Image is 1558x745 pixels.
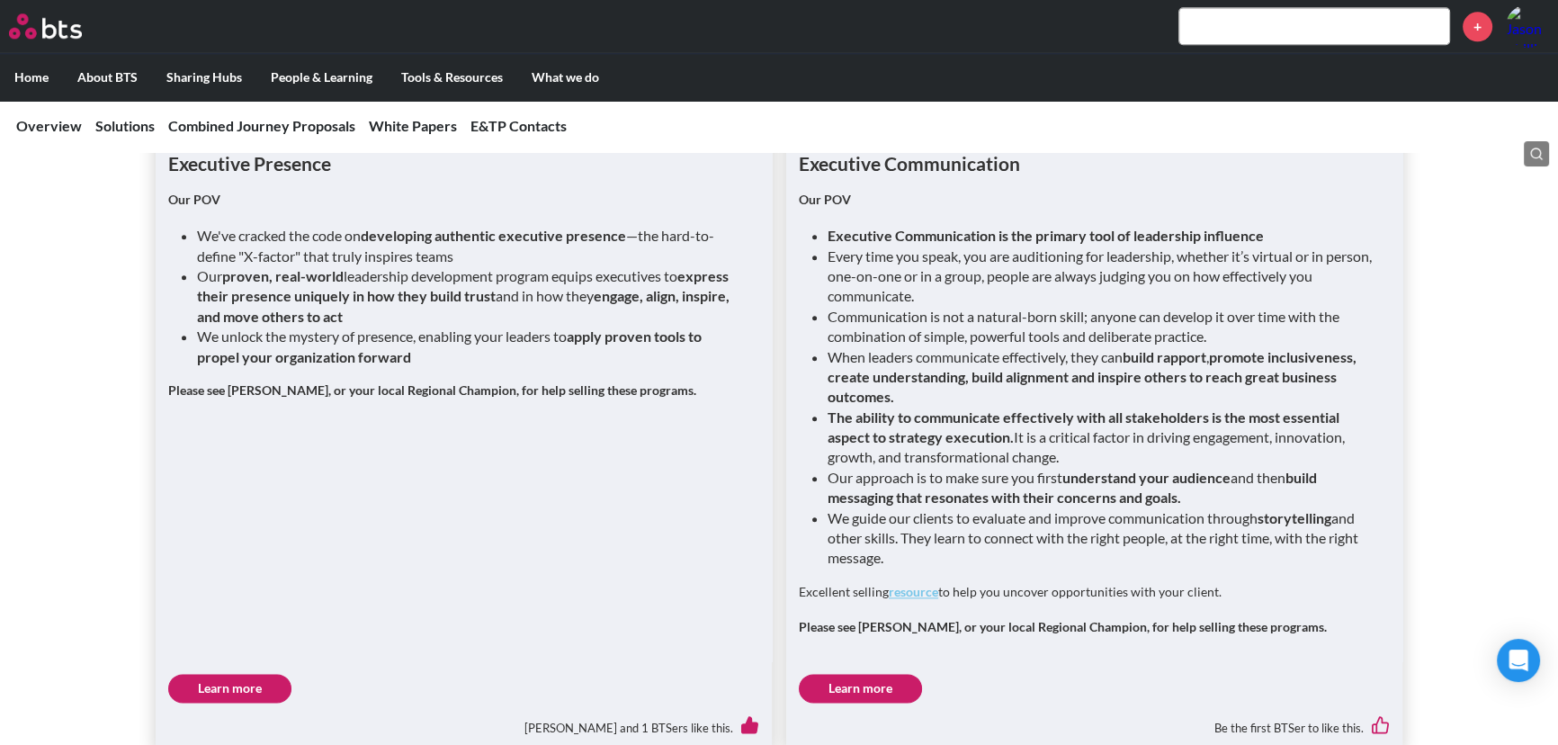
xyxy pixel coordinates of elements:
a: E&TP Contacts [470,117,567,134]
li: We guide our clients to evaluate and improve communication through and other skills. They learn t... [828,508,1375,569]
a: Profile [1506,4,1549,48]
img: Jason Phillips [1506,4,1549,48]
a: resource [889,584,938,599]
strong: apply proven tools to propel your organization forward [197,328,702,364]
strong: Executive Communication is the primary tool of leadership influence [828,227,1264,244]
div: [PERSON_NAME] and 1 BTSers like this. [168,703,759,741]
label: Sharing Hubs [152,54,256,101]
li: Every time you speak, you are auditioning for leadership, whether it’s virtual or in person, one-... [828,247,1375,307]
li: It is a critical factor in driving engagement, innovation, growth, and transformational change. [828,408,1375,468]
a: + [1463,12,1492,41]
li: When leaders communicate effectively, they can , [828,347,1375,408]
strong: engage, align, inspire, and move others to act [197,287,730,324]
strong: promote inclusiveness, create understanding, build alignment and inspire others to reach great bu... [828,348,1357,406]
strong: Our POV [799,192,851,207]
strong: build trust [430,287,496,304]
label: What we do [517,54,613,101]
strong: Our POV [168,192,220,207]
strong: storytelling [1258,509,1331,526]
li: Our approach is to make sure you first and then [828,468,1375,508]
li: Our leadership development program equips executives to and in how they [197,266,745,327]
a: Combined Journey Proposals [168,117,355,134]
a: Solutions [95,117,155,134]
label: About BTS [63,54,152,101]
label: Tools & Resources [387,54,517,101]
strong: Please see [PERSON_NAME], or your local Regional Champion, for help selling these programs. [168,382,696,398]
li: Communication is not a natural-born skill; anyone can develop it over time with the combination o... [828,307,1375,347]
img: BTS Logo [9,13,82,39]
strong: developing authentic executive presence [361,227,626,244]
strong: uniquely in how they [294,287,427,304]
a: Overview [16,117,82,134]
strong: understand your audience [1062,469,1231,486]
a: Learn more [799,674,922,703]
h1: Executive Communication [799,150,1390,176]
p: Excellent selling to help you uncover opportunities with your client. [799,583,1390,601]
li: We unlock the mystery of presence, enabling your leaders to [197,327,745,367]
strong: Please see [PERSON_NAME], or your local Regional Champion, for help selling these programs. [799,619,1327,634]
label: People & Learning [256,54,387,101]
a: White Papers [369,117,457,134]
div: Open Intercom Messenger [1497,639,1540,682]
h1: Executive Presence [168,150,759,176]
a: Go home [9,13,115,39]
strong: build rapport [1123,348,1206,365]
strong: The ability to communicate effectively with all stakeholders is the most essential aspect to stra... [828,408,1339,445]
div: Be the first BTSer to like this. [799,703,1390,741]
a: Learn more [168,674,291,703]
strong: proven, real-world [222,267,344,284]
li: We've cracked the code on —the hard-to-define "X-factor" that truly inspires teams [197,226,745,266]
